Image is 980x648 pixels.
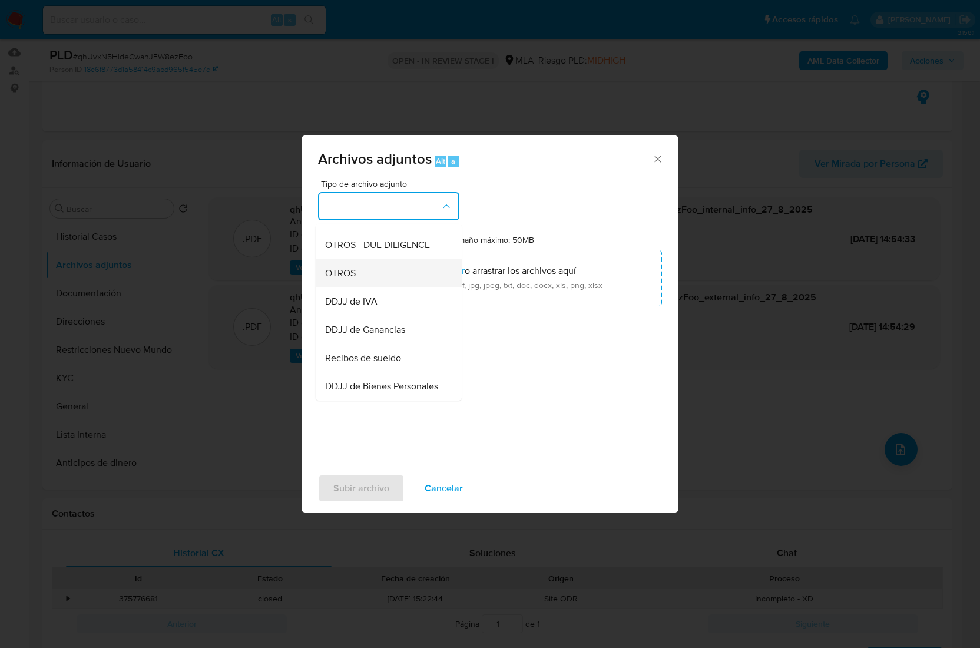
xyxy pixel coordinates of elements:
span: Recibos de sueldo [325,352,401,364]
button: Cancelar [409,474,478,502]
span: DDJJ de IVA [325,296,378,308]
span: DDJJ de Ganancias [325,324,405,336]
span: Tipo de archivo adjunto [321,180,462,188]
span: Archivos adjuntos [318,148,432,169]
span: DDJJ de Bienes Personales [325,381,438,392]
span: Cancelar [425,475,463,501]
span: OTROS - DUE DILIGENCE [325,239,430,251]
button: Cerrar [652,153,663,164]
label: Tamaño máximo: 50MB [450,234,534,245]
span: Alt [436,156,445,167]
span: a [451,156,455,167]
span: OTROS [325,267,356,279]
